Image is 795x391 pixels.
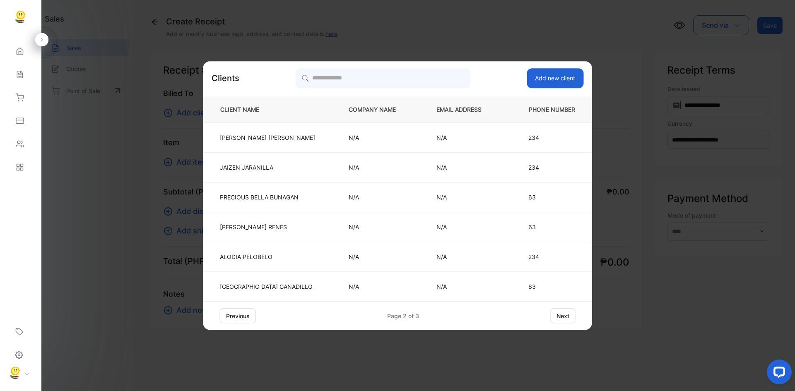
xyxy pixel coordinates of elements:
[349,282,409,291] p: N/A
[528,133,576,142] p: 234
[436,282,495,291] p: N/A
[220,163,315,172] p: JAIZEN JARANILLA
[436,252,495,261] p: N/A
[349,223,409,231] p: N/A
[528,252,576,261] p: 234
[760,356,795,391] iframe: LiveChat chat widget
[349,252,409,261] p: N/A
[349,193,409,201] p: N/A
[436,223,495,231] p: N/A
[220,308,256,323] button: previous
[217,105,321,114] p: CLIENT NAME
[528,163,576,172] p: 234
[220,252,315,261] p: ALODIA PELOBELO
[220,282,315,291] p: [GEOGRAPHIC_DATA] GANADILLO
[436,193,495,201] p: N/A
[528,193,576,201] p: 63
[528,282,576,291] p: 63
[349,133,409,142] p: N/A
[387,312,419,320] div: Page 2 of 3
[528,223,576,231] p: 63
[349,105,409,114] p: COMPANY NAME
[436,163,495,172] p: N/A
[436,133,495,142] p: N/A
[220,193,315,201] p: PRECIOUS BELLA BUNAGAN
[522,105,578,114] p: PHONE NUMBER
[14,11,27,23] img: logo
[212,72,239,84] p: Clients
[527,68,583,88] button: Add new client
[550,308,576,323] button: next
[9,367,22,379] img: profile
[436,105,495,114] p: EMAIL ADDRESS
[220,133,315,142] p: [PERSON_NAME] [PERSON_NAME]
[349,163,409,172] p: N/A
[220,223,315,231] p: [PERSON_NAME] RENES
